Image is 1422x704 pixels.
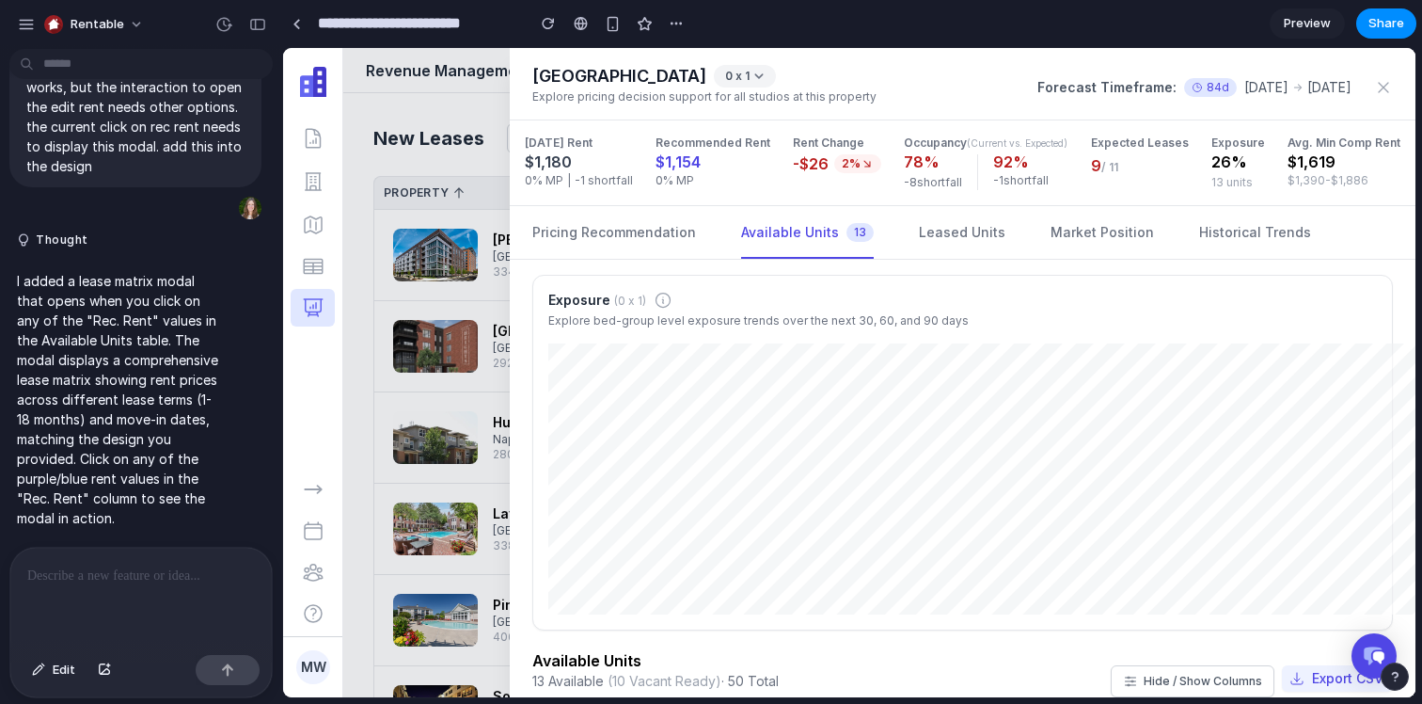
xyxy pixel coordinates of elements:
[1270,8,1345,39] a: Preview
[26,57,245,176] p: the badge next to the rec rent works, but the interaction to open the edit rent needs other optio...
[53,661,75,680] span: Edit
[249,624,496,665] div: 13 Available · 50 Total
[71,15,124,34] span: Rentable
[1356,8,1416,39] button: Share
[15,19,45,49] img: Apartment IQ
[37,9,153,40] button: Rentable
[1368,14,1404,33] span: Share
[17,271,218,528] p: I added a lease matrix modal that opens when you click on any of the "Rec. Rent" values in the Av...
[23,655,85,685] button: Edit
[13,602,47,636] button: MW
[1284,14,1331,33] span: Preview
